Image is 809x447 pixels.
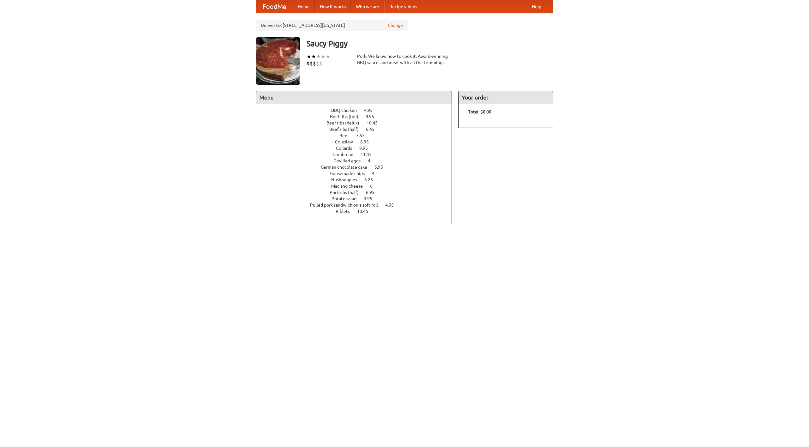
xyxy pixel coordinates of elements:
b: Total: $0.00 [468,109,491,114]
a: Mac and cheese 6 [331,184,384,189]
a: Beef ribs (delux) 10.45 [326,120,389,125]
img: angular.jpg [256,37,300,85]
li: $ [316,60,319,67]
a: German chocolate cake 5.95 [321,165,395,170]
span: 8.95 [360,139,375,144]
span: Pork ribs (half) [330,190,365,195]
a: Cornbread 11.45 [332,152,383,157]
span: 10.45 [357,209,374,214]
div: Deliver to: [STREET_ADDRESS][US_STATE] [256,20,408,31]
li: $ [313,60,316,67]
span: Beef ribs (half) [329,127,365,132]
a: Home [293,0,315,13]
span: Housemade chips [330,171,371,176]
a: Hushpuppies 3.25 [331,177,385,182]
span: BBQ chicken [331,108,363,113]
a: Housemade chips 4 [330,171,386,176]
span: Pulled pork sandwich on a soft roll [310,202,384,208]
span: 3.25 [364,177,379,182]
span: 3.95 [364,196,379,201]
a: Who we are [351,0,384,13]
span: Collards [336,146,358,151]
span: 7.55 [356,133,371,138]
span: 4 [368,158,377,163]
span: German chocolate cake [321,165,374,170]
a: Beef ribs (full) 9.95 [330,114,386,119]
li: $ [307,60,310,67]
a: Pulled pork sandwich on a soft roll 4.95 [310,202,405,208]
span: 11.45 [361,152,378,157]
a: Collards 9.95 [336,146,380,151]
span: 4.95 [385,202,400,208]
h4: Menu [256,91,452,104]
a: Help [527,0,546,13]
h3: Saucy Piggy [307,37,553,50]
span: Cornbread [332,152,360,157]
span: Devilled eggs [333,158,367,163]
a: Recipe videos [384,0,422,13]
span: Beer [339,133,355,138]
span: 9.95 [359,146,374,151]
li: ★ [325,53,330,60]
span: 6.95 [366,190,381,195]
span: Riblets [336,209,356,214]
span: Hushpuppies [331,177,363,182]
span: 9.95 [366,114,380,119]
span: Beef ribs (delux) [326,120,366,125]
li: $ [319,60,322,67]
li: ★ [307,53,311,60]
li: ★ [316,53,321,60]
a: Riblets 10.45 [336,209,380,214]
div: Pork. We know how to cook it. Award-winning BBQ sauce, and meat with all the trimmings. [357,53,452,66]
a: Beef ribs (half) 6.45 [329,127,386,132]
span: 10.45 [367,120,384,125]
span: 4.95 [364,108,379,113]
span: 4 [372,171,381,176]
a: Pork ribs (half) 6.95 [330,190,386,195]
span: 5.95 [374,165,389,170]
span: Beef ribs (full) [330,114,365,119]
span: 6.45 [366,127,381,132]
li: ★ [321,53,325,60]
li: ★ [311,53,316,60]
a: How it works [315,0,351,13]
h4: Your order [459,91,553,104]
a: Potato salad 3.95 [332,196,384,201]
span: Mac and cheese [331,184,369,189]
a: Devilled eggs 4 [333,158,382,163]
a: FoodMe [256,0,293,13]
li: $ [310,60,313,67]
span: 6 [370,184,379,189]
a: Beer 7.55 [339,133,376,138]
span: Potato salad [332,196,363,201]
a: Change [388,22,403,28]
span: Coleslaw [335,139,359,144]
a: BBQ chicken 4.95 [331,108,384,113]
a: Coleslaw 8.95 [335,139,380,144]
